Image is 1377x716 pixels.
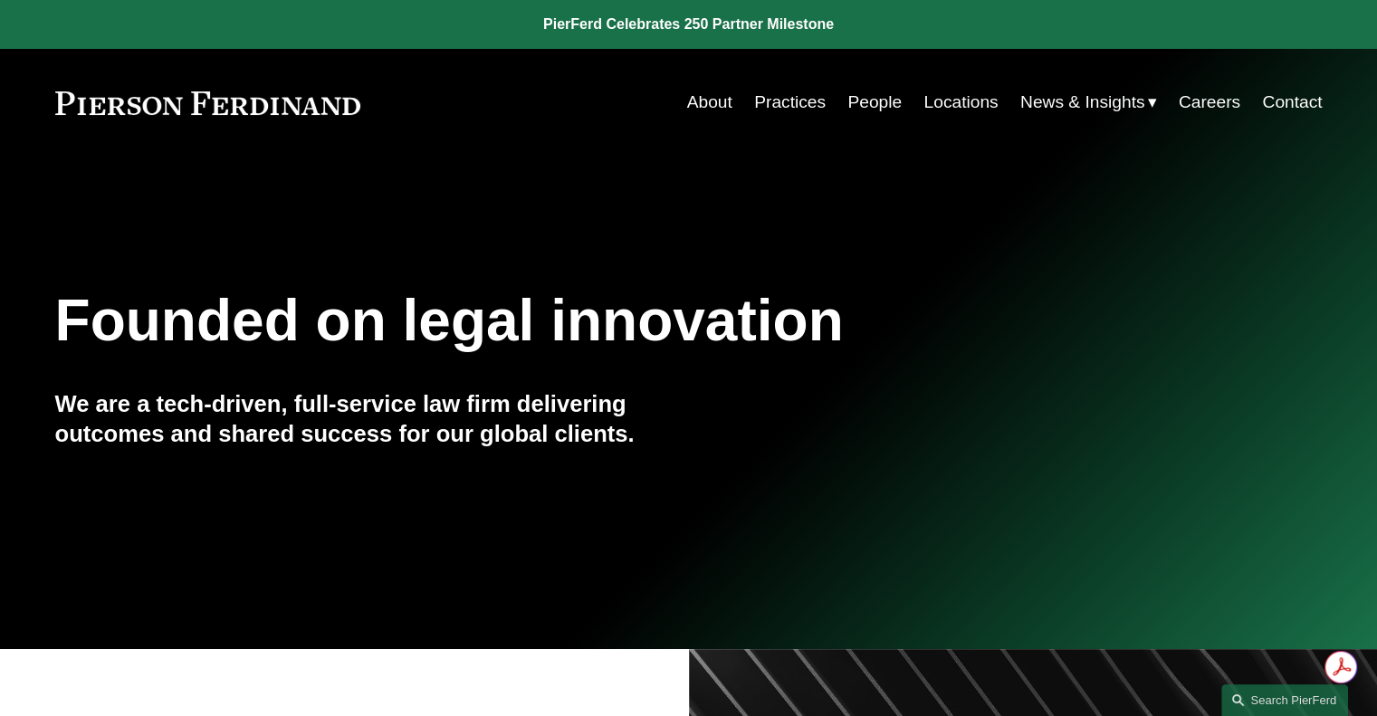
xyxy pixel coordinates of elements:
a: People [847,85,902,119]
a: Contact [1262,85,1322,119]
a: Careers [1179,85,1240,119]
a: Practices [754,85,826,119]
h1: Founded on legal innovation [55,288,1112,354]
a: Search this site [1221,684,1348,716]
a: About [687,85,732,119]
h4: We are a tech-driven, full-service law firm delivering outcomes and shared success for our global... [55,389,689,448]
a: Locations [923,85,998,119]
span: News & Insights [1020,87,1145,119]
a: folder dropdown [1020,85,1157,119]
